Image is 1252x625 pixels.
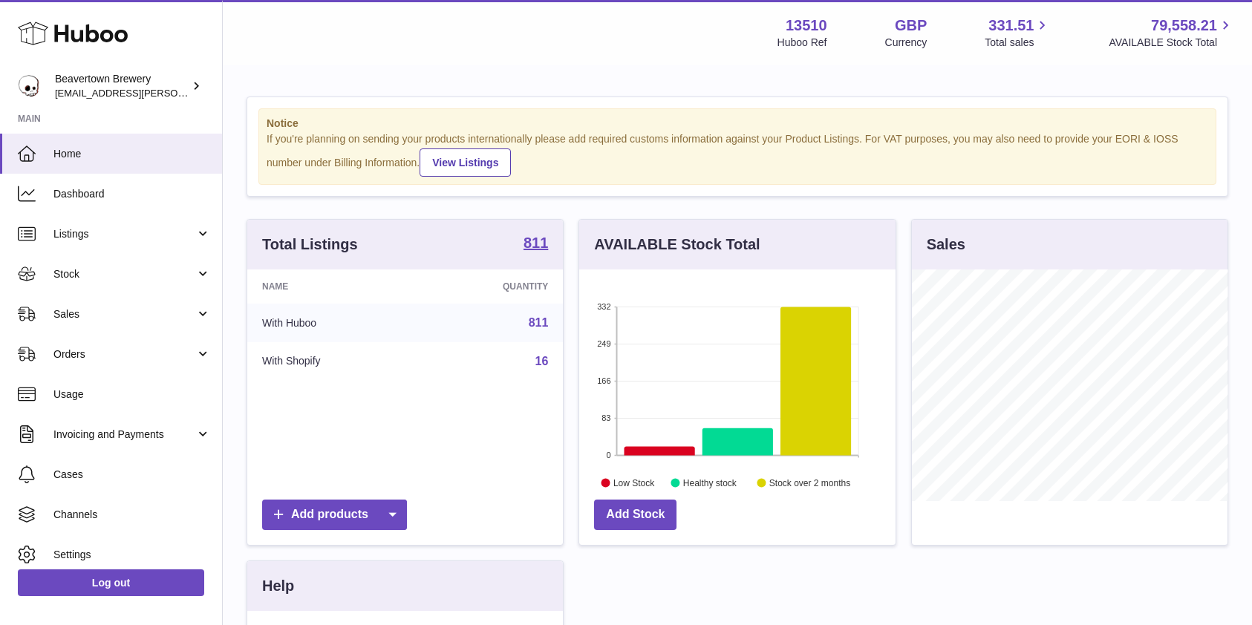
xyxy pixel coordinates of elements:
[53,548,211,562] span: Settings
[262,500,407,530] a: Add products
[1151,16,1217,36] span: 79,558.21
[988,16,1034,36] span: 331.51
[53,227,195,241] span: Listings
[597,339,610,348] text: 249
[594,235,760,255] h3: AVAILABLE Stock Total
[53,347,195,361] span: Orders
[786,16,827,36] strong: 13510
[602,413,611,422] text: 83
[1109,16,1234,50] a: 79,558.21 AVAILABLE Stock Total
[53,187,211,201] span: Dashboard
[985,36,1051,50] span: Total sales
[777,36,827,50] div: Huboo Ref
[262,235,358,255] h3: Total Listings
[524,235,548,250] strong: 811
[927,235,965,255] h3: Sales
[55,72,189,100] div: Beavertown Brewery
[53,147,211,161] span: Home
[53,428,195,442] span: Invoicing and Payments
[18,75,40,97] img: kit.lowe@beavertownbrewery.co.uk
[885,36,927,50] div: Currency
[417,269,563,304] th: Quantity
[529,316,549,329] a: 811
[683,477,737,488] text: Healthy stock
[1109,36,1234,50] span: AVAILABLE Stock Total
[53,508,211,522] span: Channels
[524,235,548,253] a: 811
[985,16,1051,50] a: 331.51 Total sales
[262,576,294,596] h3: Help
[247,269,417,304] th: Name
[613,477,655,488] text: Low Stock
[597,376,610,385] text: 166
[247,342,417,381] td: With Shopify
[769,477,850,488] text: Stock over 2 months
[420,148,511,177] a: View Listings
[594,500,676,530] a: Add Stock
[267,117,1208,131] strong: Notice
[597,302,610,311] text: 332
[535,355,549,367] a: 16
[18,569,204,596] a: Log out
[53,307,195,321] span: Sales
[895,16,927,36] strong: GBP
[55,87,298,99] span: [EMAIL_ADDRESS][PERSON_NAME][DOMAIN_NAME]
[267,132,1208,177] div: If you're planning on sending your products internationally please add required customs informati...
[607,451,611,459] text: 0
[53,387,211,402] span: Usage
[247,304,417,342] td: With Huboo
[53,468,211,482] span: Cases
[53,267,195,281] span: Stock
